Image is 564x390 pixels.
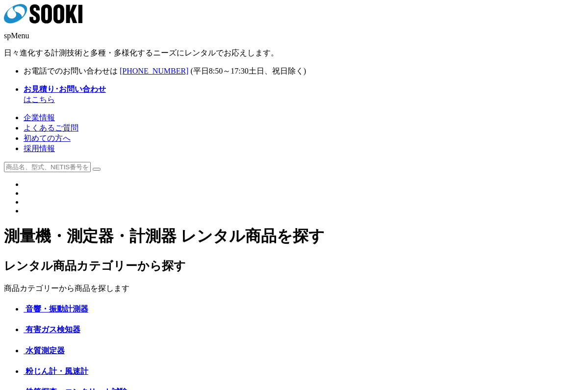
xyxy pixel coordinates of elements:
[24,113,55,122] a: 企業情報
[24,85,106,93] strong: お見積り･お問い合わせ
[24,124,78,132] a: よくあるご質問
[26,305,88,313] span: 音響・振動計測器
[4,31,29,40] span: spMenu
[24,367,88,375] a: 粉じん計・風速計
[26,325,80,334] span: 有害ガス検知器
[4,258,560,274] h2: レンタル商品カテゴリーから探す
[4,284,560,294] p: 商品カテゴリーから商品を探します
[26,367,88,375] span: 粉じん計・風速計
[4,48,560,58] p: 日々進化する計測技術と多種・多様化するニーズにレンタルでお応えします。
[24,346,65,355] a: 水質測定器
[26,346,65,355] span: 水質測定器
[24,67,118,75] span: お電話でのお問い合わせは
[24,144,55,153] a: 採用情報
[24,305,88,313] a: 音響・振動計測器
[4,162,91,172] input: 商品名、型式、NETIS番号を入力してください
[190,67,306,75] span: (平日 ～ 土日、祝日除く)
[209,67,223,75] span: 8:50
[24,325,80,334] a: 有害ガス検知器
[24,85,106,104] span: はこちら
[231,67,248,75] span: 17:30
[24,134,71,142] a: 初めての方へ
[4,226,560,247] h1: 測量機・測定器・計測器 レンタル商品を探す
[24,85,106,104] a: お見積り･お問い合わせはこちら
[120,67,188,75] a: [PHONE_NUMBER]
